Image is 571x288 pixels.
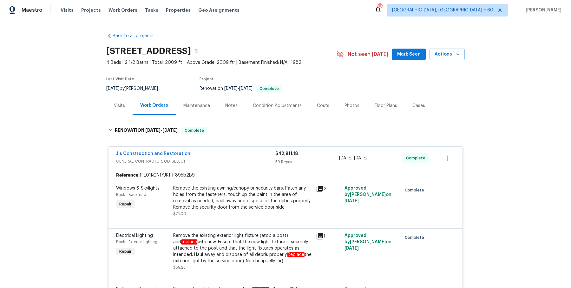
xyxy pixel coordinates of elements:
[339,155,367,161] span: -
[316,232,341,240] div: 1
[117,248,134,255] span: Repair
[106,77,134,81] span: Last Visit Date
[198,7,240,13] span: Geo Assignments
[106,48,191,54] h2: [STREET_ADDRESS]
[348,51,388,57] span: Not seen [DATE]
[405,187,427,193] span: Complete
[114,103,125,109] div: Visits
[345,246,359,251] span: [DATE]
[106,85,166,92] div: by [PERSON_NAME]
[225,103,238,109] div: Notes
[183,103,210,109] div: Maintenance
[115,127,178,134] h6: RENOVATION
[162,128,178,132] span: [DATE]
[345,103,359,109] div: Photos
[116,151,190,156] a: J's Construction and Restoration
[116,193,146,197] span: Back - Back Yard
[145,8,158,12] span: Tasks
[405,234,427,241] span: Complete
[108,170,463,181] div: 1FE01KGN1YJK1-ff895b2b9
[106,120,465,141] div: RENOVATION [DATE]-[DATE]Complete
[61,7,74,13] span: Visits
[145,128,178,132] span: -
[181,239,197,244] em: replace
[173,212,186,216] span: $75.00
[116,186,160,191] span: Windows & Skylights
[200,86,282,91] span: Renovation
[117,201,134,207] span: Repair
[182,127,207,134] span: Complete
[392,7,493,13] span: [GEOGRAPHIC_DATA], [GEOGRAPHIC_DATA] + 60
[116,240,157,244] span: Back - Exterior Lighting
[116,172,140,178] b: Reference:
[116,158,275,164] span: GENERAL_CONTRACTOR, OD_SELECT
[435,50,460,58] span: Actions
[412,103,425,109] div: Cases
[173,185,312,211] div: Remove the existing awning/canopy or security bars. Patch any holes from the fasteners, touch up ...
[397,50,421,58] span: Mark Seen
[81,7,101,13] span: Projects
[392,49,426,60] button: Mark Seen
[22,7,43,13] span: Maestro
[275,159,339,165] div: 59 Repairs
[108,7,137,13] span: Work Orders
[140,102,168,109] div: Work Orders
[200,77,213,81] span: Project
[406,155,428,161] span: Complete
[345,199,359,203] span: [DATE]
[253,103,302,109] div: Condition Adjustments
[145,128,161,132] span: [DATE]
[239,86,253,91] span: [DATE]
[430,49,465,60] button: Actions
[317,103,329,109] div: Costs
[224,86,238,91] span: [DATE]
[106,33,167,39] a: Back to all projects
[339,156,352,160] span: [DATE]
[173,265,186,269] span: $59.23
[354,156,367,160] span: [DATE]
[377,4,382,10] div: 686
[106,86,120,91] span: [DATE]
[287,252,305,257] em: Replace
[275,151,298,156] span: $42,811.18
[173,232,312,264] div: Remove the existing exterior light fixture (atop a post) and with new. Ensure that the new light ...
[316,185,341,193] div: 2
[116,233,153,238] span: Electrical Lighting
[166,7,191,13] span: Properties
[523,7,561,13] span: [PERSON_NAME]
[224,86,253,91] span: -
[375,103,397,109] div: Floor Plans
[106,59,336,66] span: 4 Beds | 2 1/2 Baths | Total: 2009 ft² | Above Grade: 2009 ft² | Basement Finished: N/A | 1982
[191,45,202,57] button: Copy Address
[257,87,281,90] span: Complete
[345,233,391,251] span: Approved by [PERSON_NAME] on
[345,186,391,203] span: Approved by [PERSON_NAME] on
